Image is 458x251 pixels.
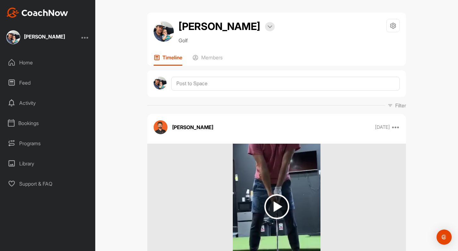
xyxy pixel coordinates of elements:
div: Library [3,156,92,171]
div: Feed [3,75,92,91]
img: arrow-down [267,25,272,28]
div: Programs [3,135,92,151]
img: square_55730a40937b3ee19f14c037574a1190.jpg [6,30,20,44]
p: [DATE] [375,124,390,130]
div: Activity [3,95,92,111]
div: Open Intercom Messenger [437,230,452,245]
div: Support & FAQ [3,176,92,192]
p: Members [201,54,223,61]
img: play [264,194,289,219]
img: CoachNow [6,8,68,18]
h2: [PERSON_NAME] [179,19,260,34]
div: [PERSON_NAME] [24,34,65,39]
img: avatar [154,21,174,42]
p: [PERSON_NAME] [172,123,213,131]
div: Bookings [3,115,92,131]
img: avatar [154,120,167,134]
div: Home [3,55,92,70]
p: Filter [395,102,406,109]
img: avatar [154,77,167,90]
p: Golf [179,37,275,44]
p: Timeline [162,54,182,61]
